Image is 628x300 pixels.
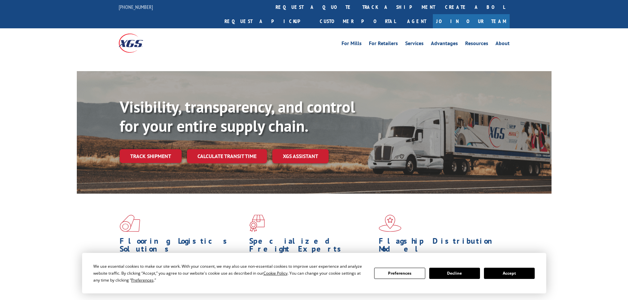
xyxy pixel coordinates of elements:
[119,4,153,10] a: [PHONE_NUMBER]
[93,263,366,284] div: We use essential cookies to make our site work. With your consent, we may also use non-essential ...
[433,14,510,28] a: Join Our Team
[369,41,398,48] a: For Retailers
[249,215,265,232] img: xgs-icon-focused-on-flooring-red
[120,215,140,232] img: xgs-icon-total-supply-chain-intelligence-red
[405,41,424,48] a: Services
[120,237,244,256] h1: Flooring Logistics Solutions
[401,14,433,28] a: Agent
[379,215,402,232] img: xgs-icon-flagship-distribution-model-red
[495,41,510,48] a: About
[315,14,401,28] a: Customer Portal
[120,96,355,136] b: Visibility, transparency, and control for your entire supply chain.
[342,41,362,48] a: For Mills
[220,14,315,28] a: Request a pickup
[131,277,154,283] span: Preferences
[379,237,503,256] h1: Flagship Distribution Model
[263,270,287,276] span: Cookie Policy
[465,41,488,48] a: Resources
[249,237,374,256] h1: Specialized Freight Experts
[120,149,182,163] a: Track shipment
[431,41,458,48] a: Advantages
[82,253,546,293] div: Cookie Consent Prompt
[484,268,535,279] button: Accept
[374,268,425,279] button: Preferences
[429,268,480,279] button: Decline
[272,149,329,163] a: XGS ASSISTANT
[187,149,267,163] a: Calculate transit time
